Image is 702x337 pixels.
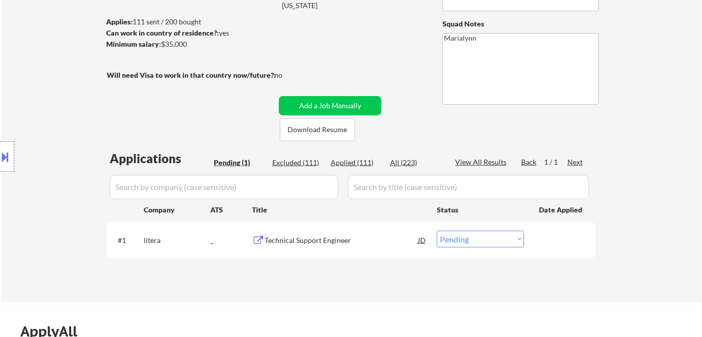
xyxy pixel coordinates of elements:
[214,158,265,168] div: Pending (1)
[521,157,537,167] div: Back
[106,28,219,37] strong: Can work in country of residence?:
[210,205,252,215] div: ATS
[274,70,303,80] div: no
[442,19,599,29] div: Squad Notes
[348,175,589,199] input: Search by title (case sensitive)
[539,205,584,215] div: Date Applied
[390,158,441,168] div: All (223)
[106,40,161,48] strong: Minimum salary:
[106,17,275,27] div: 111 sent / 200 bought
[107,71,276,79] strong: Will need Visa to work in that country now/future?:
[279,96,381,115] button: Add a Job Manually
[280,118,355,141] button: Download Resume
[106,39,275,49] div: $35,000
[567,157,584,167] div: Next
[110,175,338,199] input: Search by company (case sensitive)
[417,231,427,249] div: JD
[544,157,567,167] div: 1 / 1
[106,17,133,26] strong: Applies:
[265,235,418,246] div: Technical Support Engineer
[437,200,524,219] div: Status
[455,157,509,167] div: View All Results
[210,235,252,246] div: _
[331,158,381,168] div: Applied (111)
[106,28,272,38] div: yes
[272,158,323,168] div: Excluded (111)
[252,205,427,215] div: Title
